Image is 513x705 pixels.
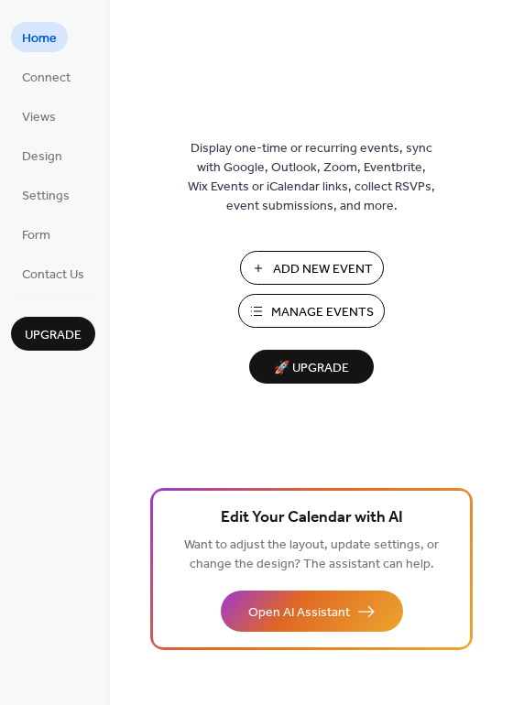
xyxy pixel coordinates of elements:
[184,533,439,577] span: Want to adjust the layout, update settings, or change the design? The assistant can help.
[22,69,71,88] span: Connect
[240,251,384,285] button: Add New Event
[221,505,403,531] span: Edit Your Calendar with AI
[22,29,57,49] span: Home
[22,266,84,285] span: Contact Us
[249,350,374,384] button: 🚀 Upgrade
[11,219,61,249] a: Form
[11,22,68,52] a: Home
[11,140,73,170] a: Design
[238,294,385,328] button: Manage Events
[11,179,81,210] a: Settings
[11,61,82,92] a: Connect
[260,356,363,381] span: 🚀 Upgrade
[11,317,95,351] button: Upgrade
[271,303,374,322] span: Manage Events
[273,260,373,279] span: Add New Event
[11,101,67,131] a: Views
[188,139,435,216] span: Display one-time or recurring events, sync with Google, Outlook, Zoom, Eventbrite, Wix Events or ...
[22,226,50,245] span: Form
[248,603,350,623] span: Open AI Assistant
[221,591,403,632] button: Open AI Assistant
[22,108,56,127] span: Views
[25,326,82,345] span: Upgrade
[22,187,70,206] span: Settings
[11,258,95,288] a: Contact Us
[22,147,62,167] span: Design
